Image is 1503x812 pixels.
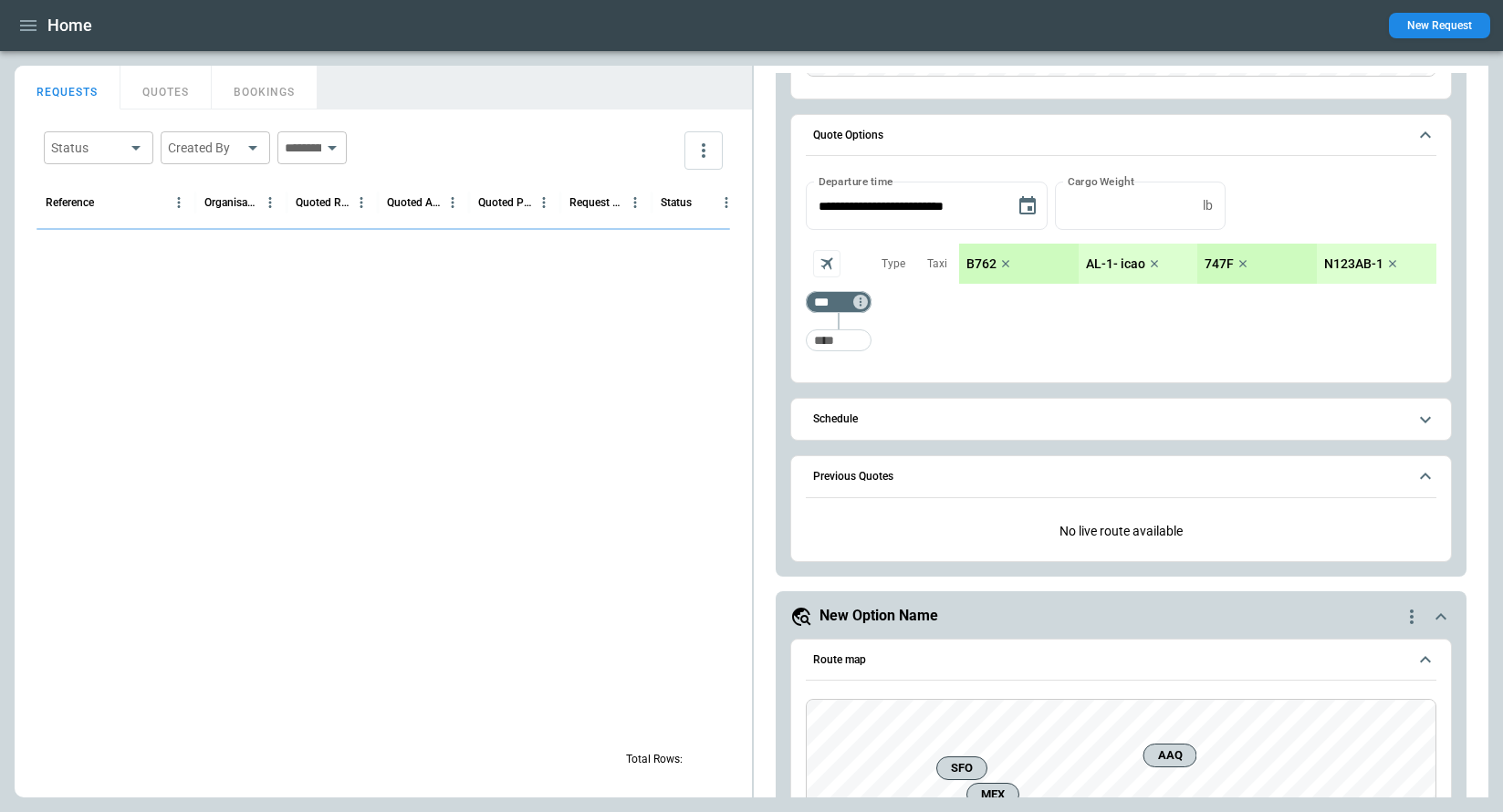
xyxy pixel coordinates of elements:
div: Status [661,196,692,209]
h6: Quote Options [813,130,883,141]
h1: Home [47,15,92,36]
p: 747F [1205,256,1234,272]
h6: Route map [813,654,866,666]
div: Quoted Aircraft [387,196,441,209]
label: Cargo Weight [1068,173,1134,189]
button: QUOTES [120,66,212,109]
label: Departure time [819,173,893,189]
h6: Schedule [813,413,858,425]
button: REQUESTS [15,66,120,109]
span: Aircraft selection [813,250,840,277]
p: Taxi [927,256,947,272]
button: BOOKINGS [212,66,318,109]
div: Quoted Route [296,196,350,209]
div: Previous Quotes [806,509,1436,554]
button: New Request [1389,13,1490,38]
p: B762 [966,256,997,272]
button: Previous Quotes [806,456,1436,498]
div: Too short [806,291,872,313]
div: Quoted Price [478,196,532,209]
p: Total Rows: [626,752,683,767]
p: AL-1- icao [1086,256,1145,272]
div: Request Created At (UTC+03:00) [569,196,623,209]
p: No live route available [806,509,1436,554]
div: Created By [168,139,241,157]
button: more [684,131,723,170]
button: Route map [806,640,1436,682]
span: MEX [975,786,1011,804]
span: SFO [945,759,979,777]
p: lb [1203,198,1213,213]
span: AAQ [1151,746,1188,765]
button: Quoted Route column menu [350,191,373,214]
div: Quote Options [806,182,1436,360]
button: Quote Options [806,115,1436,157]
button: Reference column menu [167,191,191,214]
div: Status [51,139,124,157]
button: Organisation column menu [258,191,282,214]
div: quote-option-actions [1401,606,1423,628]
div: Reference [46,196,94,209]
button: Quoted Aircraft column menu [441,191,464,214]
h6: Previous Quotes [813,471,893,483]
button: New Option Namequote-option-actions [790,606,1452,628]
div: scrollable content [959,244,1436,284]
button: Schedule [806,399,1436,440]
div: Too short [806,329,872,351]
button: Choose date, selected date is Aug 11, 2025 [1009,188,1046,224]
p: N123AB-1 [1324,256,1383,272]
button: Status column menu [715,191,738,214]
p: Type [882,256,905,272]
div: Organisation [204,196,258,209]
button: Quoted Price column menu [532,191,556,214]
h5: New Option Name [819,606,938,626]
button: Request Created At (UTC+03:00) column menu [623,191,647,214]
